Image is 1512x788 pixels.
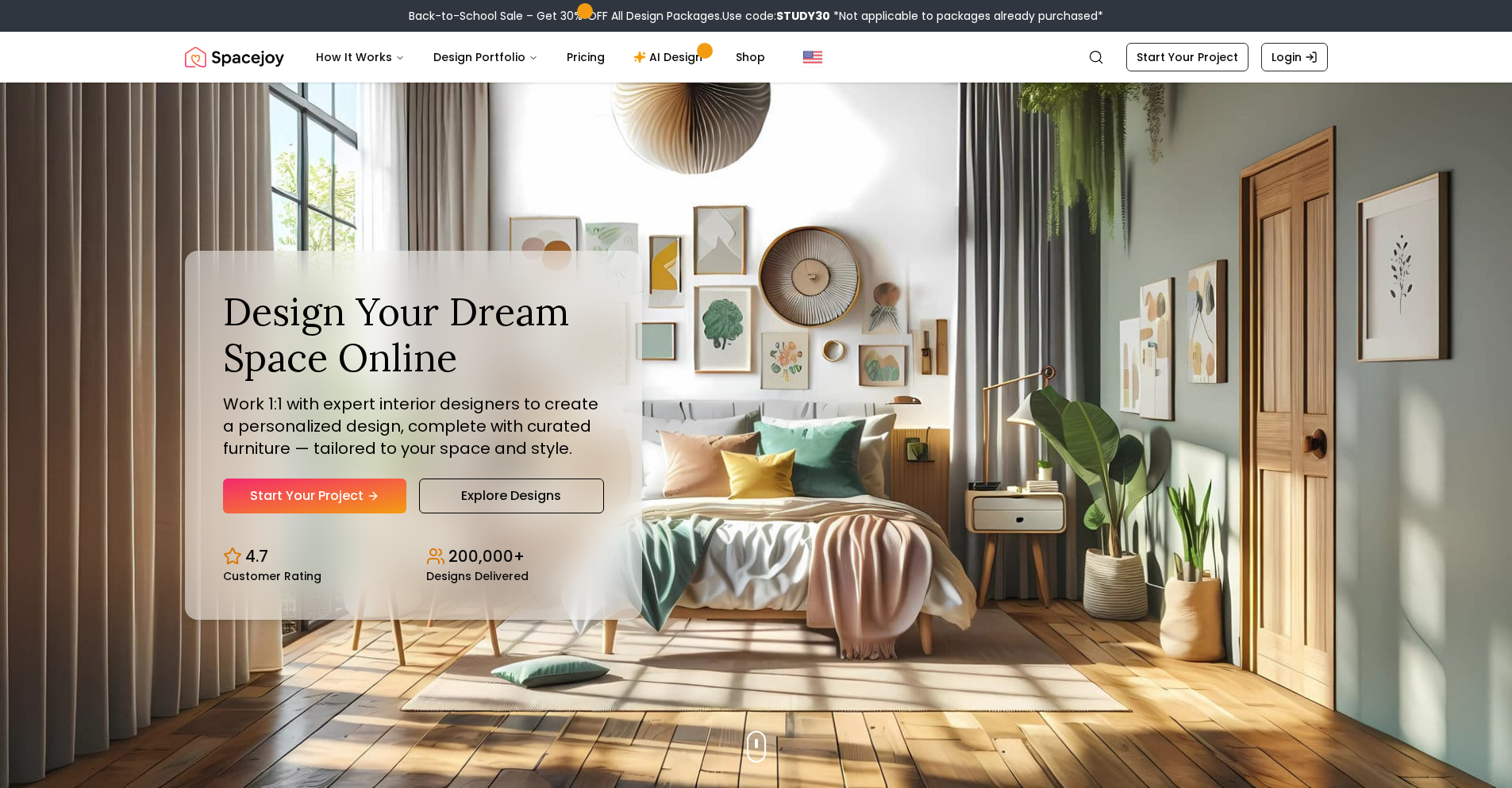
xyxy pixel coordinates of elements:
a: AI Design [621,41,720,73]
a: Login [1261,43,1328,71]
div: Back-to-School Sale – Get 30% OFF All Design Packages. [409,8,1103,24]
b: STUDY30 [776,8,830,24]
span: Use code: [722,8,830,24]
p: 200,000+ [448,545,525,567]
p: Work 1:1 with expert interior designers to create a personalized design, complete with curated fu... [223,393,604,459]
nav: Main [303,41,778,73]
a: Spacejoy [185,41,284,73]
a: Start Your Project [223,479,406,513]
nav: Global [185,32,1328,83]
a: Start Your Project [1126,43,1248,71]
div: Design stats [223,532,604,582]
small: Customer Rating [223,571,321,582]
span: *Not applicable to packages already purchased* [830,8,1103,24]
small: Designs Delivered [426,571,529,582]
a: Pricing [554,41,617,73]
button: Design Portfolio [421,41,551,73]
img: Spacejoy Logo [185,41,284,73]
a: Shop [723,41,778,73]
img: United States [803,48,822,67]
button: How It Works [303,41,417,73]
p: 4.7 [245,545,268,567]
a: Explore Designs [419,479,604,513]
h1: Design Your Dream Space Online [223,289,604,380]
